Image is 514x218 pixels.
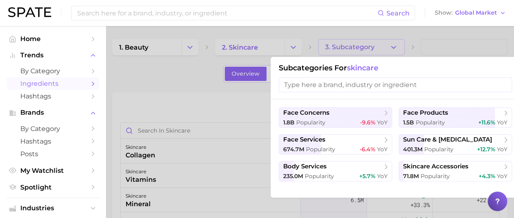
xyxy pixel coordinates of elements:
[403,163,468,170] span: skincare accessories
[20,52,85,59] span: Trends
[20,137,85,145] span: Hashtags
[399,107,512,128] button: face products1.5b Popularity+11.6% YoY
[20,92,85,100] span: Hashtags
[360,146,375,153] span: -6.4%
[377,119,388,126] span: YoY
[477,146,495,153] span: +12.7%
[7,148,99,160] a: Posts
[347,63,378,72] span: skincare
[359,172,375,180] span: +5.7%
[305,172,334,180] span: Popularity
[296,119,325,126] span: Popularity
[403,109,448,117] span: face products
[455,11,497,15] span: Global Market
[497,172,507,180] span: YoY
[433,8,508,18] button: ShowGlobal Market
[20,109,85,116] span: Brands
[7,164,99,177] a: My Watchlist
[20,35,85,43] span: Home
[306,146,335,153] span: Popularity
[399,161,512,181] button: skincare accessories71.8m Popularity+4.3% YoY
[20,150,85,158] span: Posts
[377,146,388,153] span: YoY
[7,107,99,119] button: Brands
[399,134,512,155] button: sun care & [MEDICAL_DATA]401.3m Popularity+12.7% YoY
[7,65,99,77] a: by Category
[416,119,445,126] span: Popularity
[7,122,99,135] a: by Category
[479,172,495,180] span: +4.3%
[20,183,85,191] span: Spotlight
[7,49,99,61] button: Trends
[20,167,85,174] span: My Watchlist
[76,6,377,20] input: Search here for a brand, industry, or ingredient
[283,109,330,117] span: face concerns
[7,77,99,90] a: Ingredients
[283,163,327,170] span: body services
[279,63,512,72] h1: Subcategories for
[279,77,512,92] input: Type here a brand, industry or ingredient
[497,146,507,153] span: YoY
[279,134,392,155] button: face services674.7m Popularity-6.4% YoY
[377,172,388,180] span: YoY
[8,7,51,17] img: SPATE
[20,67,85,75] span: by Category
[403,119,414,126] span: 1.5b
[20,125,85,133] span: by Category
[279,107,392,128] button: face concerns1.8b Popularity-9.6% YoY
[403,136,492,144] span: sun care & [MEDICAL_DATA]
[497,119,507,126] span: YoY
[283,172,303,180] span: 235.0m
[424,146,453,153] span: Popularity
[421,172,450,180] span: Popularity
[435,11,453,15] span: Show
[279,161,392,181] button: body services235.0m Popularity+5.7% YoY
[360,119,375,126] span: -9.6%
[7,33,99,45] a: Home
[283,119,295,126] span: 1.8b
[20,80,85,87] span: Ingredients
[283,146,304,153] span: 674.7m
[7,202,99,214] button: Industries
[403,146,423,153] span: 401.3m
[478,119,495,126] span: +11.6%
[283,136,325,144] span: face services
[386,9,410,17] span: Search
[20,205,85,212] span: Industries
[7,135,99,148] a: Hashtags
[7,90,99,102] a: Hashtags
[7,181,99,194] a: Spotlight
[403,172,419,180] span: 71.8m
